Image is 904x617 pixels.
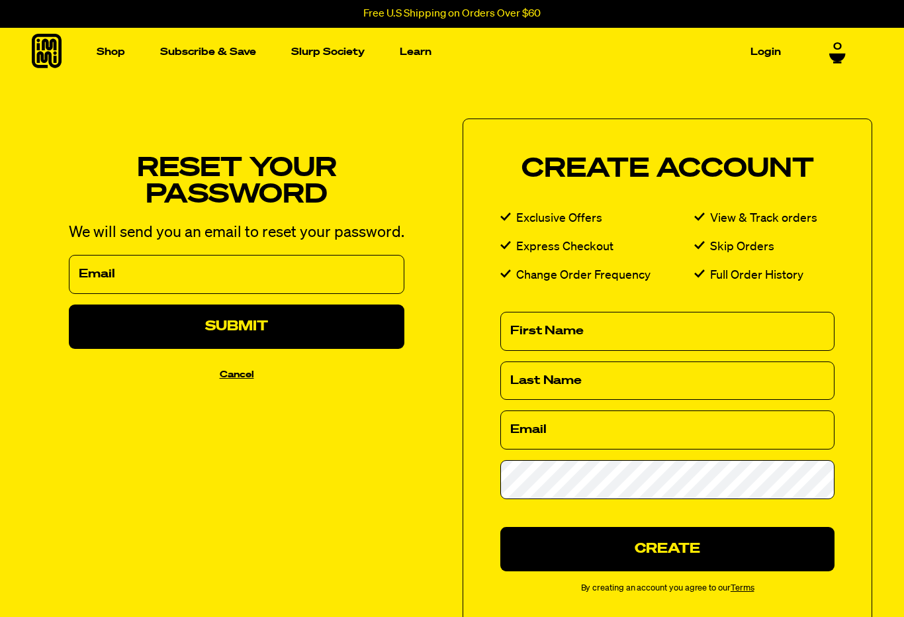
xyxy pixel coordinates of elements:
[69,156,404,209] h2: Reset your password
[69,224,404,242] p: We will send you an email to reset your password.
[500,209,694,228] li: Exclusive Offers
[731,584,754,593] a: Terms
[500,527,835,571] button: Create
[745,42,786,62] a: Login
[833,36,842,48] span: 0
[220,367,254,382] button: Cancel
[69,255,404,294] input: Email
[694,238,835,257] li: Skip Orders
[286,42,370,62] a: Slurp Society
[500,410,835,450] input: Email
[91,28,786,76] nav: Main navigation
[500,266,694,285] li: Change Order Frequency
[363,8,541,20] p: Free U.S Shipping on Orders Over $60
[694,266,835,285] li: Full Order History
[500,582,835,596] small: By creating an account you agree to our
[500,238,694,257] li: Express Checkout
[500,156,835,183] h2: Create Account
[155,42,261,62] a: Subscribe & Save
[91,42,130,62] a: Shop
[394,42,437,62] a: Learn
[69,305,404,349] button: Submit
[500,361,835,401] input: Last Name
[694,209,835,228] li: View & Track orders
[500,312,835,351] input: First Name
[829,36,846,59] a: 0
